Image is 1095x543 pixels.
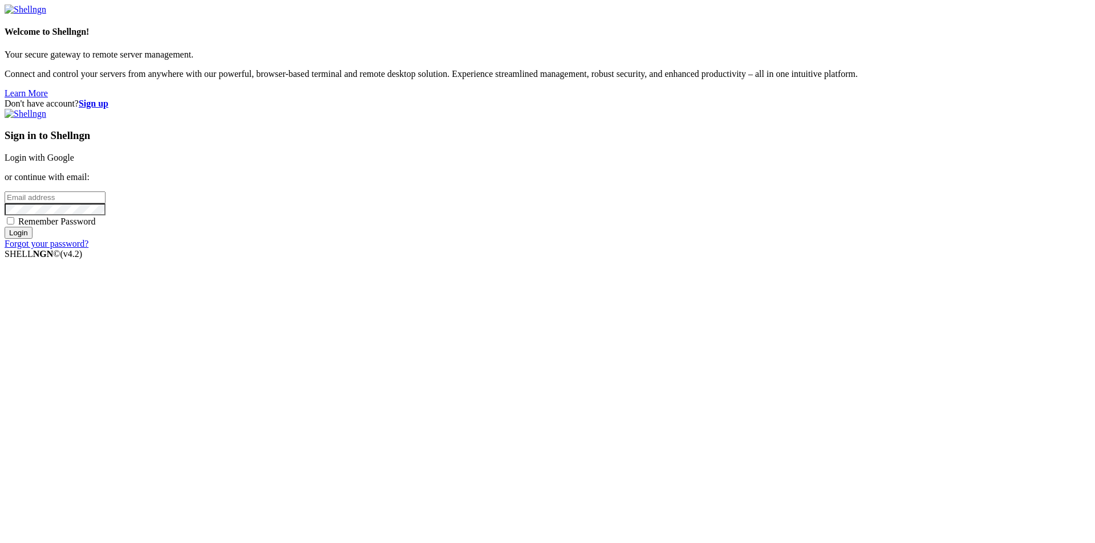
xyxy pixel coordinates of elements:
[60,249,83,259] span: 4.2.0
[5,153,74,162] a: Login with Google
[5,109,46,119] img: Shellngn
[18,217,96,226] span: Remember Password
[79,99,108,108] a: Sign up
[5,5,46,15] img: Shellngn
[5,129,1090,142] h3: Sign in to Shellngn
[5,69,1090,79] p: Connect and control your servers from anywhere with our powerful, browser-based terminal and remo...
[5,27,1090,37] h4: Welcome to Shellngn!
[5,99,1090,109] div: Don't have account?
[5,172,1090,182] p: or continue with email:
[33,249,54,259] b: NGN
[7,217,14,224] input: Remember Password
[5,227,33,239] input: Login
[5,50,1090,60] p: Your secure gateway to remote server management.
[5,249,82,259] span: SHELL ©
[5,88,48,98] a: Learn More
[5,191,106,203] input: Email address
[5,239,88,248] a: Forgot your password?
